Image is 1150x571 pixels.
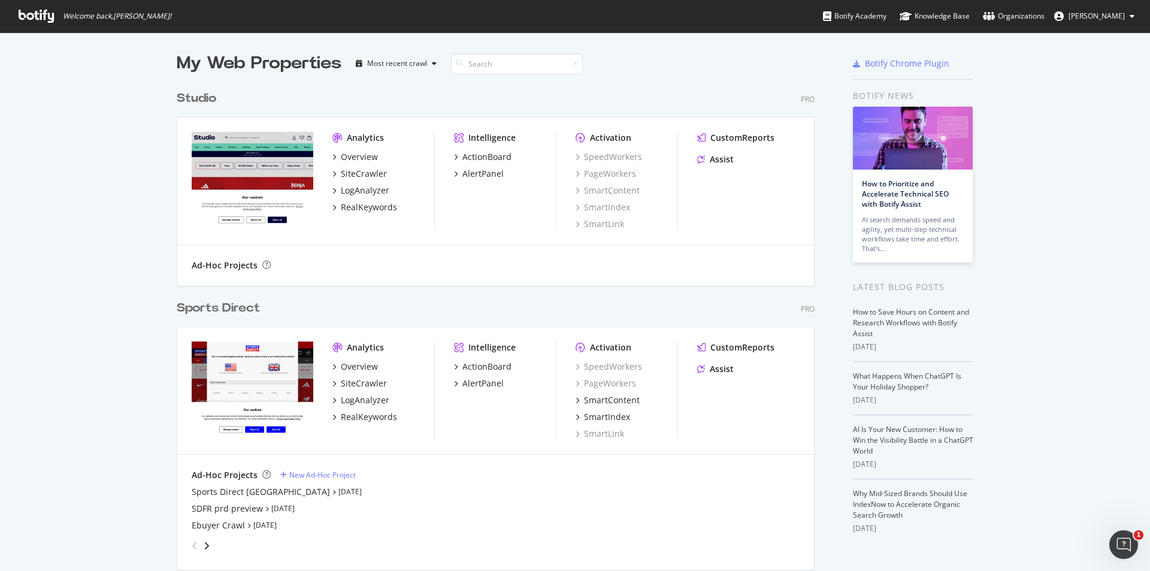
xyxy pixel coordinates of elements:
[697,132,774,144] a: CustomReports
[576,201,630,213] a: SmartIndex
[468,342,516,354] div: Intelligence
[63,11,171,21] span: Welcome back, [PERSON_NAME] !
[332,361,378,373] a: Overview
[192,132,313,229] img: studio.co.uk
[192,342,313,439] img: sportsdirect.com
[187,536,202,555] div: angle-left
[332,185,389,197] a: LogAnalyzer
[332,151,378,163] a: Overview
[341,411,397,423] div: RealKeywords
[341,201,397,213] div: RealKeywords
[280,470,356,480] a: New Ad-Hoc Project
[576,168,636,180] a: PageWorkers
[454,151,512,163] a: ActionBoard
[177,52,341,75] div: My Web Properties
[697,363,734,375] a: Assist
[590,342,631,354] div: Activation
[576,151,642,163] a: SpeedWorkers
[202,540,211,552] div: angle-right
[801,304,815,314] div: Pro
[462,361,512,373] div: ActionBoard
[710,342,774,354] div: CustomReports
[823,10,886,22] div: Botify Academy
[454,361,512,373] a: ActionBoard
[451,53,583,74] input: Search
[347,132,384,144] div: Analytics
[697,342,774,354] a: CustomReports
[332,201,397,213] a: RealKeywords
[853,371,961,392] a: What Happens When ChatGPT Is Your Holiday Shopper?
[576,377,636,389] a: PageWorkers
[271,503,295,513] a: [DATE]
[853,459,973,470] div: [DATE]
[853,395,973,406] div: [DATE]
[576,411,630,423] a: SmartIndex
[468,132,516,144] div: Intelligence
[862,179,949,209] a: How to Prioritize and Accelerate Technical SEO with Botify Assist
[710,153,734,165] div: Assist
[341,361,378,373] div: Overview
[253,520,277,530] a: [DATE]
[853,280,973,294] div: Latest Blog Posts
[192,259,258,271] div: Ad-Hoc Projects
[341,151,378,163] div: Overview
[454,377,504,389] a: AlertPanel
[462,168,504,180] div: AlertPanel
[332,168,387,180] a: SiteCrawler
[710,132,774,144] div: CustomReports
[801,94,815,104] div: Pro
[853,488,967,520] a: Why Mid-Sized Brands Should Use IndexNow to Accelerate Organic Search Growth
[462,377,504,389] div: AlertPanel
[192,519,245,531] a: Ebuyer Crawl
[1134,530,1143,540] span: 1
[332,411,397,423] a: RealKeywords
[1069,11,1125,21] span: Alex Keene
[332,394,389,406] a: LogAnalyzer
[177,90,221,107] a: Studio
[177,300,260,317] div: Sports Direct
[853,523,973,534] div: [DATE]
[177,90,216,107] div: Studio
[576,361,642,373] a: SpeedWorkers
[576,428,624,440] a: SmartLink
[710,363,734,375] div: Assist
[900,10,970,22] div: Knowledge Base
[192,503,263,515] a: SDFR prd preview
[341,394,389,406] div: LogAnalyzer
[576,185,640,197] a: SmartContent
[865,58,949,70] div: Botify Chrome Plugin
[983,10,1045,22] div: Organizations
[192,486,330,498] a: Sports Direct [GEOGRAPHIC_DATA]
[576,218,624,230] a: SmartLink
[341,168,387,180] div: SiteCrawler
[853,342,973,352] div: [DATE]
[853,58,949,70] a: Botify Chrome Plugin
[341,185,389,197] div: LogAnalyzer
[853,307,969,339] a: How to Save Hours on Content and Research Workflows with Botify Assist
[177,300,265,317] a: Sports Direct
[853,424,973,456] a: AI Is Your New Customer: How to Win the Visibility Battle in a ChatGPT World
[332,377,387,389] a: SiteCrawler
[347,342,384,354] div: Analytics
[1045,7,1144,26] button: [PERSON_NAME]
[584,411,630,423] div: SmartIndex
[853,89,973,102] div: Botify news
[192,469,258,481] div: Ad-Hoc Projects
[367,60,427,67] div: Most recent crawl
[338,487,362,497] a: [DATE]
[1109,530,1138,559] iframe: Intercom live chat
[576,394,640,406] a: SmartContent
[697,153,734,165] a: Assist
[454,168,504,180] a: AlertPanel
